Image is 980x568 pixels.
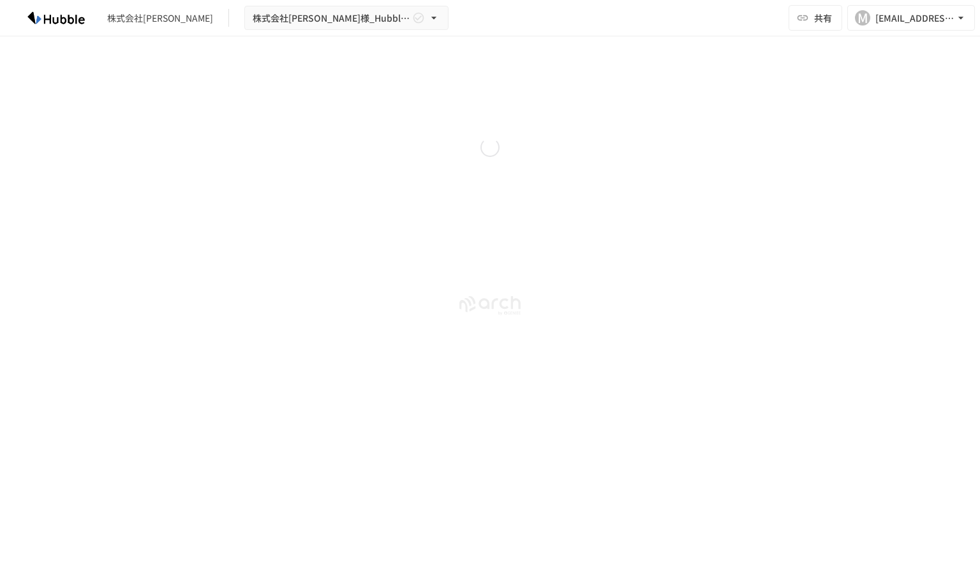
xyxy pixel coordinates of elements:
[855,10,870,26] div: M
[814,11,832,25] span: 共有
[244,6,449,31] button: 株式会社[PERSON_NAME]様_Hubbleトライアル導入資料
[107,11,213,25] div: 株式会社[PERSON_NAME]
[253,10,410,26] span: 株式会社[PERSON_NAME]様_Hubbleトライアル導入資料
[15,8,97,28] img: HzDRNkGCf7KYO4GfwKnzITak6oVsp5RHeZBEM1dQFiQ
[847,5,975,31] button: M[EMAIL_ADDRESS][PERSON_NAME][DOMAIN_NAME]
[789,5,842,31] button: 共有
[875,10,954,26] div: [EMAIL_ADDRESS][PERSON_NAME][DOMAIN_NAME]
